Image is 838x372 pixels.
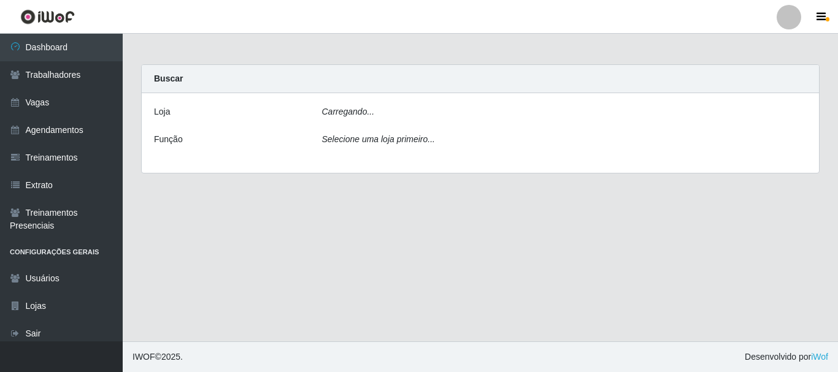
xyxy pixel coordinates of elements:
span: Desenvolvido por [745,351,828,363]
span: IWOF [133,352,155,362]
label: Função [154,133,183,146]
i: Carregando... [322,107,375,116]
img: CoreUI Logo [20,9,75,25]
strong: Buscar [154,74,183,83]
i: Selecione uma loja primeiro... [322,134,435,144]
label: Loja [154,105,170,118]
a: iWof [811,352,828,362]
span: © 2025 . [133,351,183,363]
